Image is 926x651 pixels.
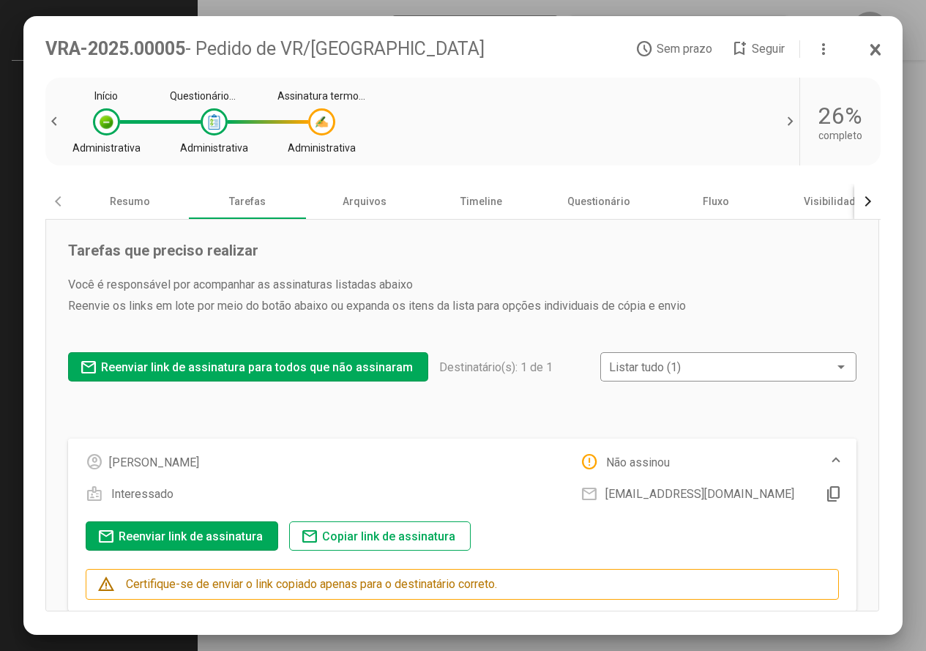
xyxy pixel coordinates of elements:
[185,38,485,59] span: - Pedido de VR/[GEOGRAPHIC_DATA]
[423,184,540,219] div: Timeline
[752,42,785,56] span: Seguir
[80,359,97,376] mat-icon: mail
[170,90,258,102] div: Questionário externo
[68,278,857,291] span: Você é responsável por acompanhar as assinaturas listadas abaixo
[68,352,428,382] button: Reenviar link de assinatura para todos que não assinaram
[94,90,118,102] div: Início
[731,40,748,58] mat-icon: bookmark_add
[580,486,602,503] mat-icon: mail
[101,360,413,374] span: Reenviar link de assinatura para todos que não assinaram
[289,521,471,551] button: Copiar link de assinatura
[818,102,862,130] div: 26%
[657,184,774,219] div: Fluxo
[45,113,67,130] span: chevron_left
[72,142,141,154] div: Administrativa
[277,90,365,102] div: Assinatura termo VR-[GEOGRAPHIC_DATA]
[439,360,553,374] div: Destinatário(s): 1 de 1
[825,486,846,503] mat-icon: content_copy
[68,242,857,259] div: Tarefas que preciso realizar
[818,130,862,141] div: completo
[119,529,263,543] span: Reenviar link de assinatura
[774,184,892,219] div: Visibilidade
[306,184,423,219] div: Arquivos
[86,486,108,503] mat-icon: badge
[86,521,278,551] button: Reenviar link de assinatura
[111,487,173,502] div: Interessado
[288,142,356,154] div: Administrativa
[815,40,832,58] mat-icon: more_vert
[540,184,657,219] div: Questionário
[580,453,602,471] mat-icon: error_outline
[322,529,455,543] span: Copiar link de assinatura
[68,486,857,611] div: [PERSON_NAME]Não assinou
[109,455,321,469] div: [PERSON_NAME]
[189,184,306,219] div: Tarefas
[97,528,115,546] mat-icon: mail
[180,142,248,154] div: Administrativa
[68,299,857,313] span: Reenvie os links em lote por meio do botão abaixo ou expanda os itens da lista para opções indivi...
[635,40,653,58] mat-icon: access_time
[45,38,636,59] div: VRA-2025.00005
[301,528,318,546] mat-icon: mail
[657,42,712,56] span: Sem prazo
[606,455,670,469] div: Não assinou
[86,569,840,600] div: Certifique-se de enviar o link copiado apenas para o destinatário correto.
[97,576,115,593] mat-icon: warning
[68,439,857,486] mat-expansion-panel-header: [PERSON_NAME]Não assinou
[777,113,799,130] span: chevron_right
[72,184,189,219] div: Resumo
[609,360,681,374] span: Listar tudo (1)
[86,453,105,471] mat-icon: account_circle
[605,487,810,502] div: [EMAIL_ADDRESS][DOMAIN_NAME]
